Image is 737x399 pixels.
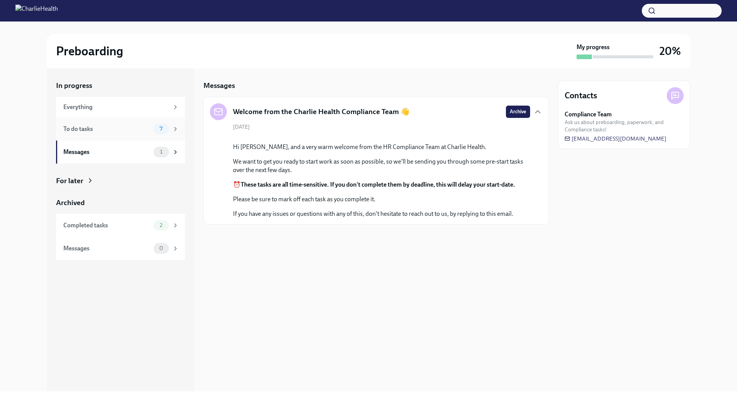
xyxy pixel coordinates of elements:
[63,148,150,156] div: Messages
[56,118,185,141] a: To do tasks7
[577,43,610,51] strong: My progress
[56,97,185,118] a: Everything
[56,198,185,208] a: Archived
[63,103,169,111] div: Everything
[63,125,150,133] div: To do tasks
[233,123,250,131] span: [DATE]
[63,221,150,230] div: Completed tasks
[56,176,83,186] div: For later
[233,143,530,151] p: Hi [PERSON_NAME], and a very warm welcome from the HR Compliance Team at Charlie Health.
[56,81,185,91] a: In progress
[56,237,185,260] a: Messages0
[565,110,612,119] strong: Compliance Team
[233,210,530,218] p: If you have any issues or questions with any of this, don't hesitate to reach out to us, by reply...
[203,81,235,91] h5: Messages
[56,43,123,59] h2: Preboarding
[659,44,681,58] h3: 20%
[15,5,58,17] img: CharlieHealth
[56,141,185,164] a: Messages1
[565,135,666,142] a: [EMAIL_ADDRESS][DOMAIN_NAME]
[506,106,530,118] button: Archive
[233,180,530,189] p: ⏰
[241,181,515,188] strong: These tasks are all time-sensitive. If you don't complete them by deadline, this will delay your ...
[510,108,526,116] span: Archive
[155,222,167,228] span: 2
[233,195,530,204] p: Please be sure to mark off each task as you complete it.
[63,244,150,253] div: Messages
[565,119,684,133] span: Ask us about preboarding, paperwork, and Compliance tasks!
[155,126,167,132] span: 7
[565,90,597,101] h4: Contacts
[56,214,185,237] a: Completed tasks2
[233,157,530,174] p: We want to get you ready to start work as soon as possible, so we'll be sending you through some ...
[155,245,168,251] span: 0
[155,149,167,155] span: 1
[56,176,185,186] a: For later
[233,107,410,117] h5: Welcome from the Charlie Health Compliance Team 👋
